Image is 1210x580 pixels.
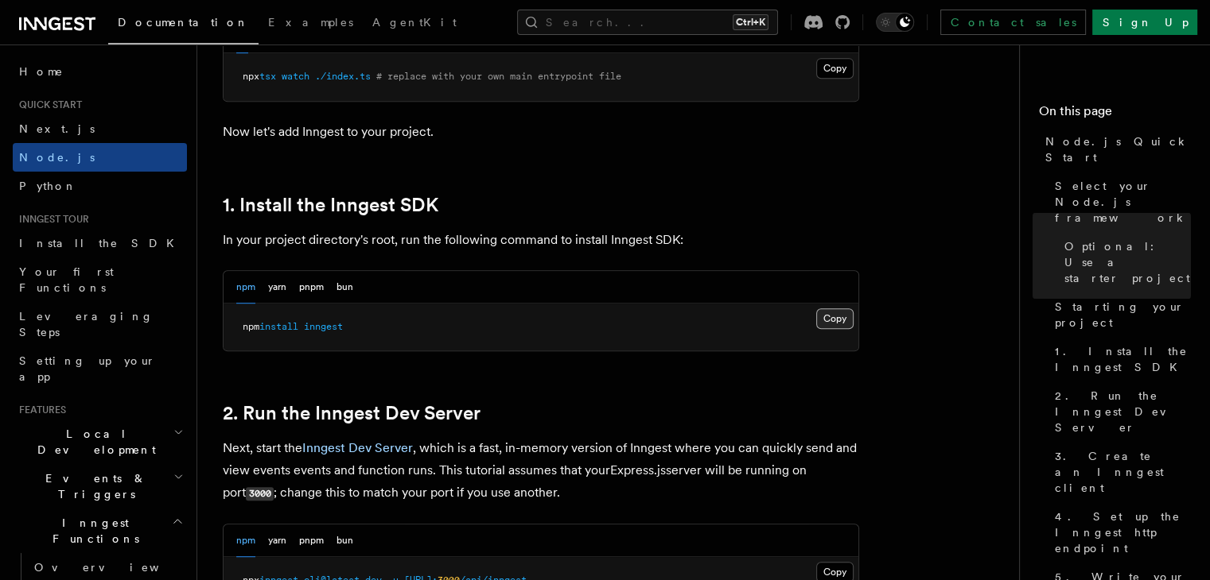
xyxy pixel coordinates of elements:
span: Next.js [19,122,95,135]
span: watch [282,71,309,82]
p: In your project directory's root, run the following command to install Inngest SDK: [223,229,859,251]
a: Contact sales [940,10,1086,35]
span: Install the SDK [19,237,184,249]
a: Setting up your app [13,346,187,391]
button: Copy [816,58,854,79]
span: 3. Create an Inngest client [1055,448,1191,496]
span: Overview [34,561,198,574]
code: 3000 [246,487,274,501]
span: 2. Run the Inngest Dev Server [1055,388,1191,435]
a: Inngest Dev Server [302,440,413,455]
button: npm [236,271,255,304]
button: pnpm [299,271,324,304]
button: bun [337,524,353,557]
span: Inngest tour [13,213,89,226]
a: Python [13,172,187,200]
span: Local Development [13,426,173,458]
span: AgentKit [372,16,457,29]
a: Home [13,57,187,86]
span: Features [13,404,66,416]
span: Optional: Use a starter project [1064,238,1191,286]
span: ./index.ts [315,71,371,82]
span: Documentation [118,16,249,29]
a: Documentation [108,5,259,44]
span: Events & Triggers [13,470,173,502]
button: Copy [816,308,854,329]
span: 4. Set up the Inngest http endpoint [1055,508,1191,556]
a: Examples [259,5,363,43]
kbd: Ctrl+K [733,14,768,30]
span: install [259,321,298,332]
a: Optional: Use a starter project [1058,232,1191,292]
a: AgentKit [363,5,466,43]
button: Search...Ctrl+K [517,10,778,35]
span: Setting up your app [19,354,156,383]
button: Events & Triggers [13,464,187,508]
button: pnpm [299,524,324,557]
a: 2. Run the Inngest Dev Server [223,402,480,424]
span: Examples [268,16,353,29]
a: Sign Up [1092,10,1197,35]
span: npx [243,71,259,82]
a: Install the SDK [13,229,187,257]
span: Node.js [19,151,95,164]
a: Node.js Quick Start [1039,127,1191,172]
p: Now let's add Inngest to your project. [223,121,859,143]
button: yarn [268,271,286,304]
button: npm [236,524,255,557]
a: 2. Run the Inngest Dev Server [1049,381,1191,442]
button: bun [337,271,353,304]
span: tsx [259,71,276,82]
a: Leveraging Steps [13,302,187,346]
span: Quick start [13,99,82,111]
span: Python [19,180,77,192]
h4: On this page [1039,102,1191,127]
span: Node.js Quick Start [1045,133,1191,165]
button: Local Development [13,420,187,464]
span: Select your Node.js framework [1055,178,1191,226]
span: Leveraging Steps [19,310,154,338]
a: 4. Set up the Inngest http endpoint [1049,502,1191,563]
span: 1. Install the Inngest SDK [1055,343,1191,375]
span: Home [19,64,64,79]
button: Inngest Functions [13,508,187,553]
p: Next, start the , which is a fast, in-memory version of Inngest where you can quickly send and vi... [223,437,859,505]
span: inngest [304,321,343,332]
span: Inngest Functions [13,515,172,547]
a: 1. Install the Inngest SDK [223,194,438,216]
a: 1. Install the Inngest SDK [1049,337,1191,381]
button: Toggle dark mode [876,13,914,32]
span: Starting your project [1055,299,1191,331]
a: Your first Functions [13,257,187,302]
a: 3. Create an Inngest client [1049,442,1191,502]
span: npm [243,321,259,332]
span: Your first Functions [19,265,114,294]
a: Select your Node.js framework [1049,172,1191,232]
button: yarn [268,524,286,557]
a: Next.js [13,114,187,143]
span: # replace with your own main entrypoint file [376,71,621,82]
a: Node.js [13,143,187,172]
a: Starting your project [1049,292,1191,337]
